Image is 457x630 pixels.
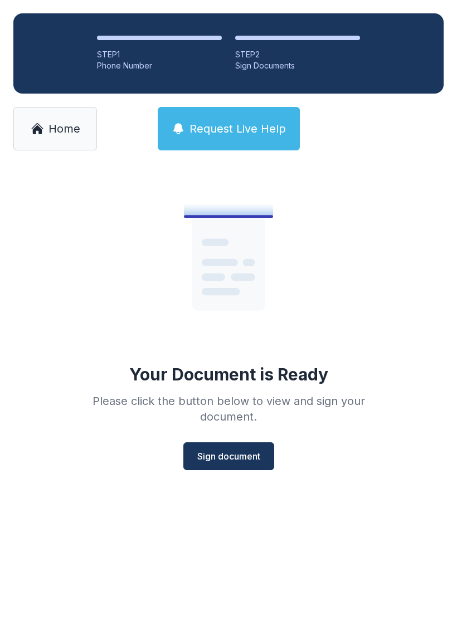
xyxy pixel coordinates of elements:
div: Please click the button below to view and sign your document. [68,393,389,424]
span: Request Live Help [189,121,286,136]
span: Sign document [197,450,260,463]
div: Your Document is Ready [129,364,328,384]
div: STEP 2 [235,49,360,60]
div: Phone Number [97,60,222,71]
div: STEP 1 [97,49,222,60]
div: Sign Documents [235,60,360,71]
span: Home [48,121,80,136]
